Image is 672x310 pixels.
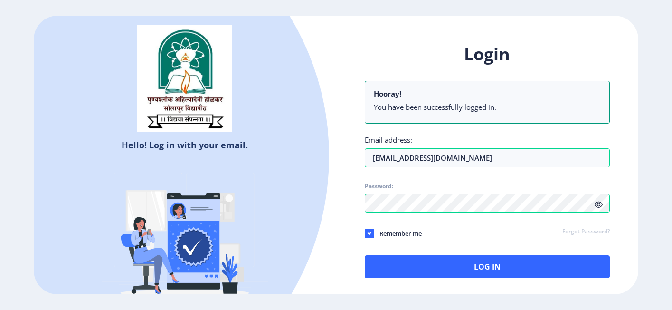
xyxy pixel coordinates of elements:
[374,228,422,239] span: Remember me
[365,135,412,145] label: Email address:
[365,255,610,278] button: Log In
[365,183,393,190] label: Password:
[374,89,401,98] b: Hooray!
[374,102,601,112] li: You have been successfully logged in.
[562,228,610,236] a: Forgot Password?
[137,25,232,133] img: sulogo.png
[365,43,610,66] h1: Login
[365,148,610,167] input: Email address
